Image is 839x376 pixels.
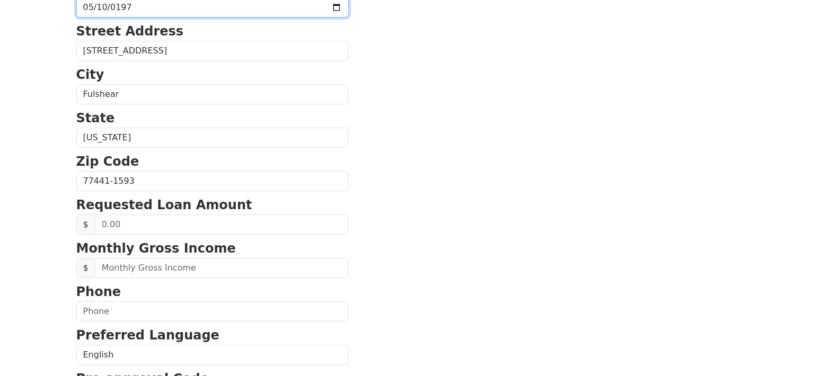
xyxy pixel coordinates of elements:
[76,258,95,278] span: $
[76,111,115,126] strong: State
[76,198,252,212] strong: Requested Loan Amount
[95,214,349,235] input: 0.00
[76,41,349,61] input: Street Address
[76,171,349,191] input: Zip Code
[76,328,219,343] strong: Preferred Language
[95,258,349,278] input: Monthly Gross Income
[76,301,349,321] input: Phone
[76,24,184,39] strong: Street Address
[76,67,104,82] strong: City
[76,154,139,169] strong: Zip Code
[76,239,349,258] p: Monthly Gross Income
[76,284,121,299] strong: Phone
[76,214,95,235] span: $
[76,84,349,104] input: City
